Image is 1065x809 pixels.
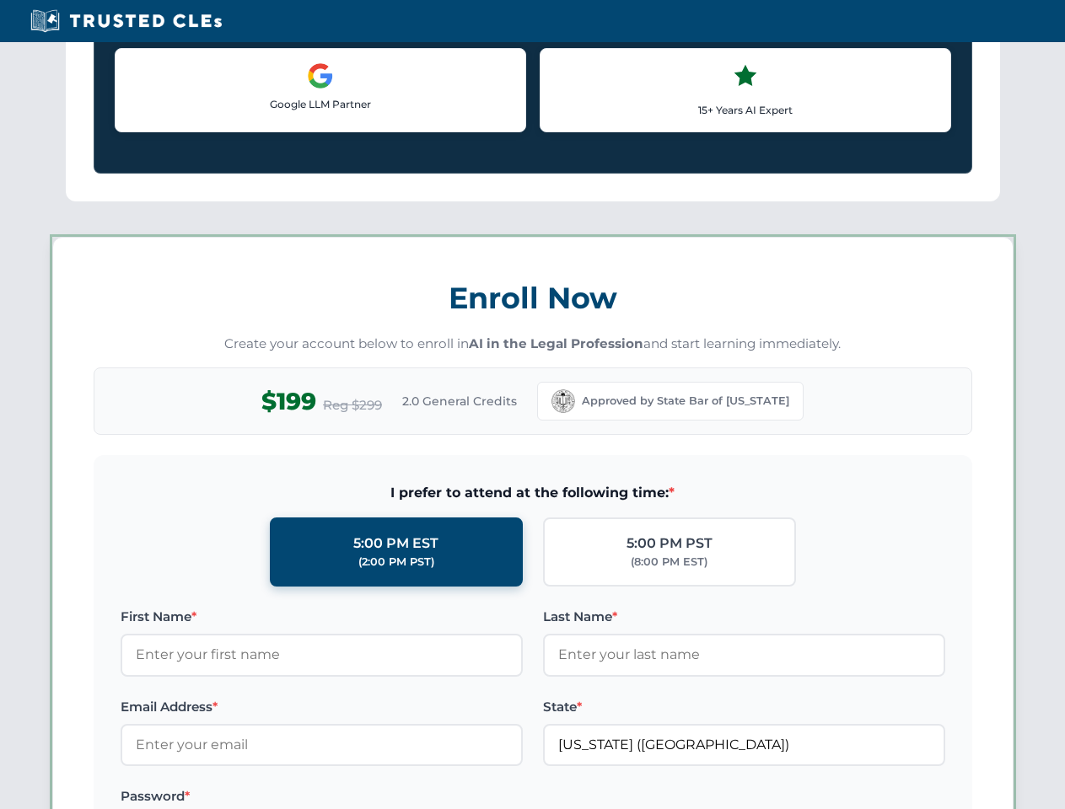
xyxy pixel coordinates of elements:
div: (8:00 PM EST) [631,554,707,571]
label: Last Name [543,607,945,627]
input: Enter your last name [543,634,945,676]
span: Approved by State Bar of [US_STATE] [582,393,789,410]
label: Email Address [121,697,523,717]
span: 2.0 General Credits [402,392,517,410]
span: Reg $299 [323,395,382,415]
p: Create your account below to enroll in and start learning immediately. [94,335,972,354]
img: Google [307,62,334,89]
h3: Enroll Now [94,271,972,324]
img: Trusted CLEs [25,8,227,34]
span: $199 [261,383,316,421]
span: I prefer to attend at the following time: [121,482,945,504]
div: 5:00 PM EST [353,533,438,555]
p: 15+ Years AI Expert [554,102,937,118]
input: California (CA) [543,724,945,766]
p: Google LLM Partner [129,96,512,112]
label: State [543,697,945,717]
strong: AI in the Legal Profession [469,335,643,351]
input: Enter your first name [121,634,523,676]
div: (2:00 PM PST) [358,554,434,571]
input: Enter your email [121,724,523,766]
img: California Bar [551,389,575,413]
label: Password [121,786,523,806]
label: First Name [121,607,523,627]
div: 5:00 PM PST [627,533,713,555]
